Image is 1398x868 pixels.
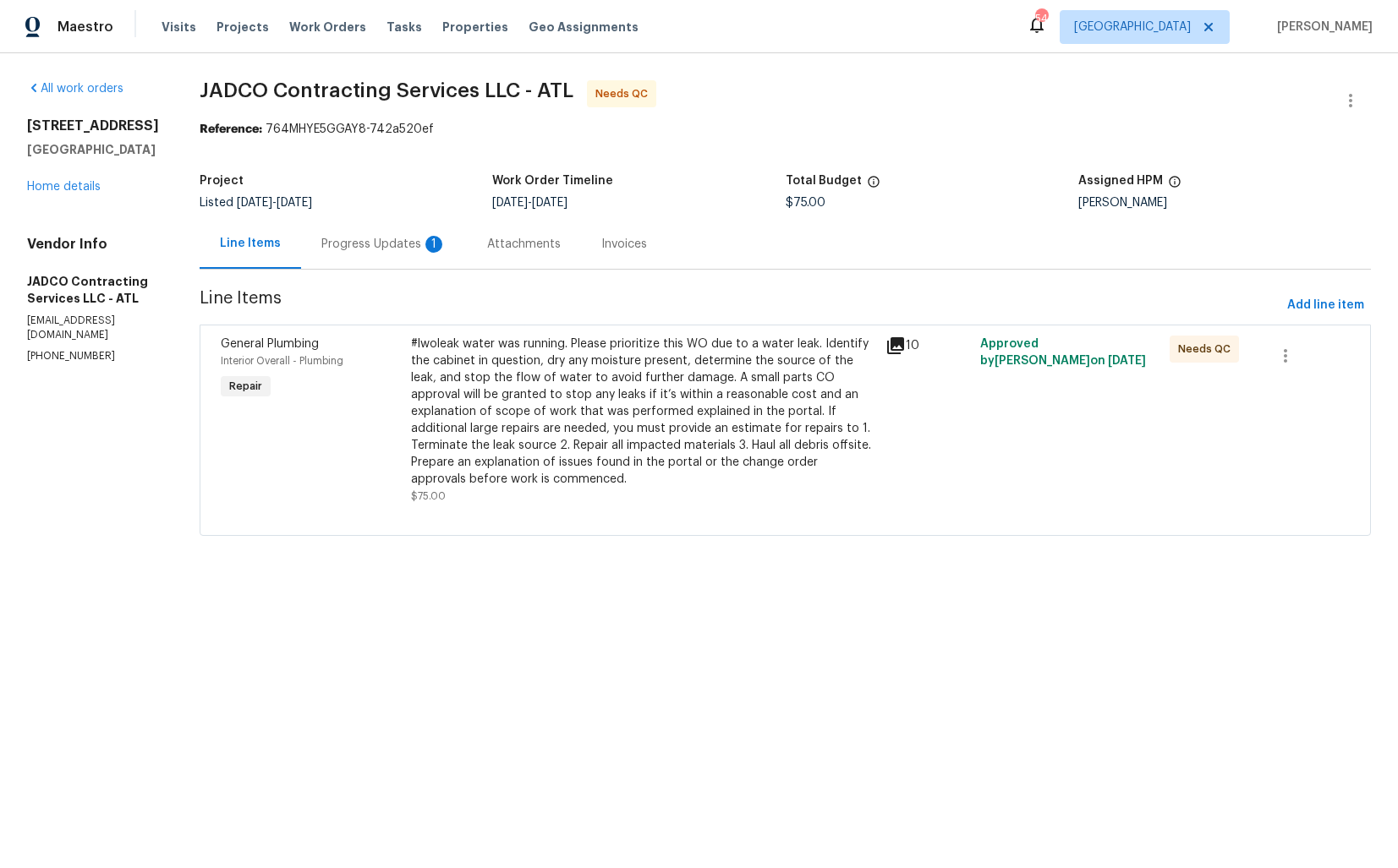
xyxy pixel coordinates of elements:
span: Approved by [PERSON_NAME] on [980,338,1146,367]
span: JADCO Contracting Services LLC - ATL [200,80,573,101]
span: [GEOGRAPHIC_DATA] [1074,19,1191,35]
span: Maestro [58,19,113,35]
span: Repair [222,378,269,395]
h5: [GEOGRAPHIC_DATA] [27,141,159,158]
a: Home details [27,181,101,193]
div: 1 [425,236,442,253]
div: Attachments [487,236,561,253]
span: $75.00 [786,197,825,209]
span: The total cost of line items that have been proposed by Opendoor. This sum includes line items th... [867,175,880,197]
span: Add line item [1287,295,1364,316]
span: Needs QC [1178,341,1237,358]
span: [PERSON_NAME] [1270,19,1373,35]
h2: [STREET_ADDRESS] [27,117,159,134]
span: Visits [162,19,196,35]
b: Reference: [200,123,262,135]
span: $75.00 [411,491,446,501]
span: - [492,197,567,209]
span: [DATE] [277,197,312,209]
div: Progress Updates [321,236,447,253]
span: [DATE] [492,197,528,209]
h5: Total Budget [786,175,862,187]
span: Geo Assignments [529,19,639,35]
h5: Work Order Timeline [492,175,613,187]
div: 764MHYE5GGAY8-742a520ef [200,121,1371,138]
div: Line Items [220,235,281,252]
a: All work orders [27,83,123,95]
span: The hpm assigned to this work order. [1168,175,1181,197]
span: [DATE] [532,197,567,209]
span: Needs QC [595,85,655,102]
span: Work Orders [289,19,366,35]
span: Listed [200,197,312,209]
div: 54 [1035,10,1047,27]
h5: Project [200,175,244,187]
p: [PHONE_NUMBER] [27,349,159,363]
h5: JADCO Contracting Services LLC - ATL [27,273,159,307]
div: [PERSON_NAME] [1078,197,1371,209]
span: Interior Overall - Plumbing [221,356,343,366]
h4: Vendor Info [27,236,159,253]
span: Line Items [200,290,1280,321]
span: - [237,197,312,209]
div: 10 [885,336,970,356]
div: Invoices [601,236,647,253]
h5: Assigned HPM [1078,175,1163,187]
span: [DATE] [1108,355,1146,367]
span: General Plumbing [221,338,319,350]
p: [EMAIL_ADDRESS][DOMAIN_NAME] [27,314,159,342]
span: Projects [217,19,269,35]
span: Tasks [387,21,422,33]
button: Add line item [1280,290,1371,321]
div: #lwoleak water was running. Please prioritize this WO due to a water leak. Identify the cabinet i... [411,336,875,488]
span: Properties [442,19,508,35]
span: [DATE] [237,197,272,209]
